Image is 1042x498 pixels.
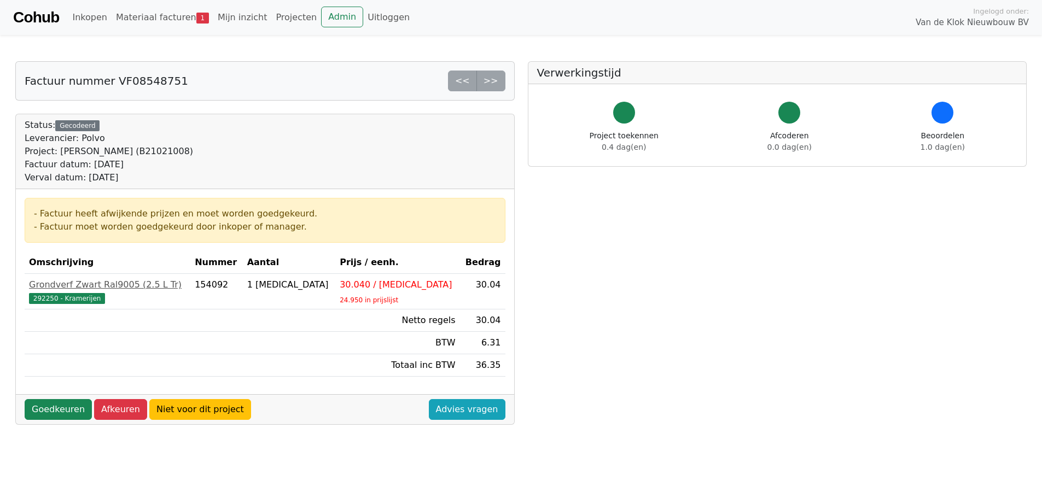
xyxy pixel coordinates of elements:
a: Mijn inzicht [213,7,272,28]
div: Grondverf Zwart Ral9005 (2.5 L Tr) [29,278,186,291]
a: Projecten [271,7,321,28]
div: 1 [MEDICAL_DATA] [247,278,331,291]
span: 1 [196,13,209,24]
div: - Factuur heeft afwijkende prijzen en moet worden goedgekeurd. [34,207,496,220]
th: Nummer [190,251,242,274]
span: 0.4 dag(en) [602,143,646,151]
sub: 24.950 in prijslijst [340,296,398,304]
span: Van de Klok Nieuwbouw BV [916,16,1029,29]
div: Gecodeerd [55,120,100,131]
div: Project: [PERSON_NAME] (B21021008) [25,145,193,158]
th: Omschrijving [25,251,190,274]
div: Afcoderen [767,130,812,153]
a: Cohub [13,4,59,31]
a: Advies vragen [429,399,505,420]
td: Totaal inc BTW [335,354,459,377]
div: Verval datum: [DATE] [25,171,193,184]
h5: Factuur nummer VF08548751 [25,74,188,87]
h5: Verwerkingstijd [537,66,1018,79]
div: Beoordelen [921,130,965,153]
div: Factuur datum: [DATE] [25,158,193,171]
span: 0.0 dag(en) [767,143,812,151]
a: Uitloggen [363,7,414,28]
th: Prijs / eenh. [335,251,459,274]
a: Inkopen [68,7,111,28]
a: Materiaal facturen1 [112,7,213,28]
div: 30.040 / [MEDICAL_DATA] [340,278,455,291]
a: Niet voor dit project [149,399,251,420]
a: Afkeuren [94,399,147,420]
td: Netto regels [335,309,459,332]
span: Ingelogd onder: [973,6,1029,16]
th: Aantal [243,251,336,274]
td: 6.31 [460,332,505,354]
div: - Factuur moet worden goedgekeurd door inkoper of manager. [34,220,496,233]
td: 30.04 [460,274,505,309]
a: Grondverf Zwart Ral9005 (2.5 L Tr)292250 - Kramerijen [29,278,186,304]
td: 154092 [190,274,242,309]
div: Project toekennen [590,130,659,153]
a: Admin [321,7,363,27]
td: 30.04 [460,309,505,332]
span: 1.0 dag(en) [921,143,965,151]
span: 292250 - Kramerijen [29,293,105,304]
td: BTW [335,332,459,354]
div: Status: [25,119,193,184]
th: Bedrag [460,251,505,274]
div: Leverancier: Polvo [25,132,193,145]
td: 36.35 [460,354,505,377]
a: Goedkeuren [25,399,92,420]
